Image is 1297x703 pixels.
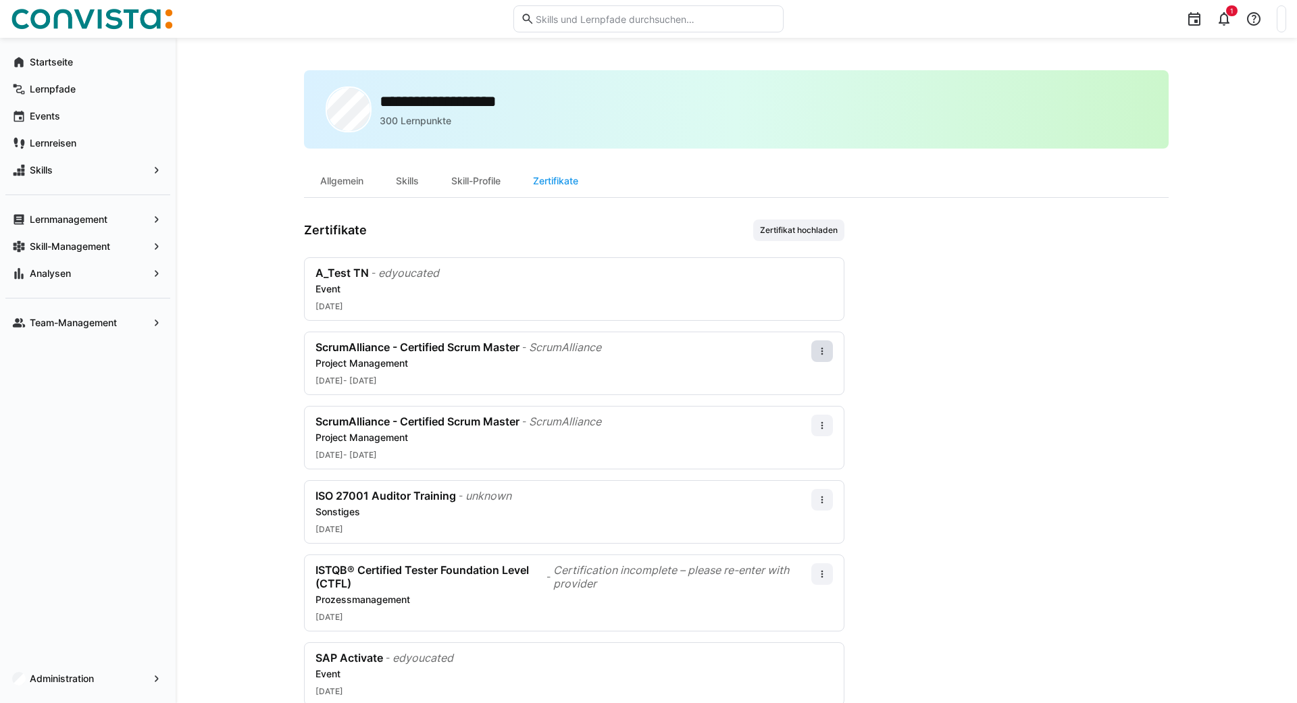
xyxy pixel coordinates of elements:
p: 300 Lernpunkte [380,114,451,128]
div: ScrumAlliance [529,415,601,428]
div: ISTQB® Certified Tester Foundation Level (CTFL) [315,563,544,590]
div: - [372,266,376,280]
div: SAP Activate [315,651,383,665]
div: [DATE] [315,524,811,535]
div: unknown [465,489,511,502]
div: [DATE] - [DATE] [315,375,811,386]
div: [DATE] - [DATE] [315,450,811,461]
input: Skills und Lernpfade durchsuchen… [534,13,776,25]
div: Prozessmanagement [315,593,811,606]
div: - [386,651,390,665]
div: - [522,340,526,354]
div: Event [315,282,833,296]
span: Zertifikat hochladen [759,225,839,236]
div: ScrumAlliance - Certified Scrum Master [315,415,519,428]
div: Sonstiges [315,505,811,519]
div: - [459,489,463,502]
div: [DATE] [315,612,811,623]
div: ScrumAlliance - Certified Scrum Master [315,340,519,354]
div: - [546,570,551,583]
div: - [522,415,526,428]
div: Skill-Profile [435,165,517,197]
div: Project Management [315,357,811,370]
div: A_Test TN [315,266,369,280]
button: Zertifikat hochladen [753,219,844,241]
div: Event [315,667,833,681]
div: Skills [380,165,435,197]
div: edyoucated [392,651,453,665]
div: ISO 27001 Auditor Training [315,489,456,502]
div: edyoucated [378,266,439,280]
div: [DATE] [315,301,833,312]
div: Certification incomplete – please re-enter with provider [553,563,809,590]
div: [DATE] [315,686,833,697]
div: Zertifikate [517,165,594,197]
span: 1 [1230,7,1234,15]
div: ScrumAlliance [529,340,601,354]
h3: Zertifikate [304,223,367,238]
div: Allgemein [304,165,380,197]
div: Project Management [315,431,811,444]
